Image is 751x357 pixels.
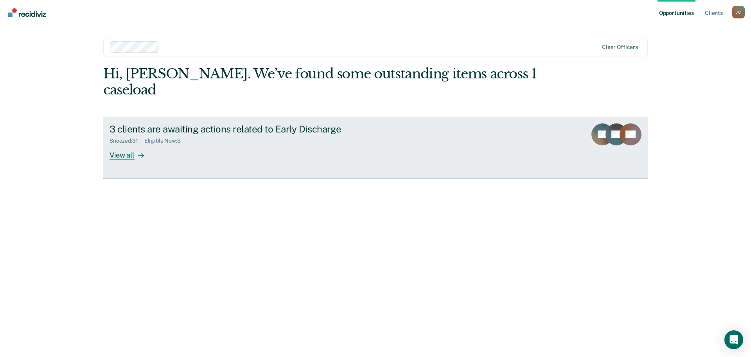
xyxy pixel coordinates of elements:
a: 3 clients are awaiting actions related to Early DischargeSnoozed:31Eligible Now:3View all [103,117,648,179]
div: Open Intercom Messenger [724,330,743,349]
div: View all [110,144,153,159]
div: Eligible Now : 3 [144,138,187,144]
div: Clear officers [602,44,638,51]
button: Profile dropdown button [732,6,745,18]
div: Snoozed : 31 [110,138,144,144]
div: 3 clients are awaiting actions related to Early Discharge [110,123,384,135]
img: Recidiviz [8,8,46,17]
div: Hi, [PERSON_NAME]. We’ve found some outstanding items across 1 caseload [103,66,539,98]
div: J C [732,6,745,18]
